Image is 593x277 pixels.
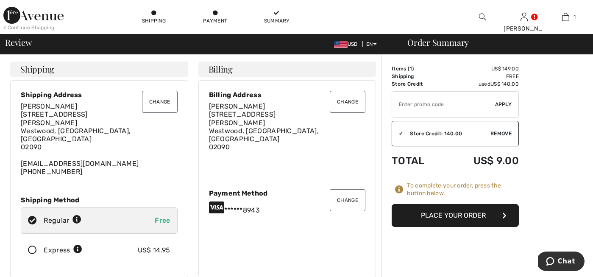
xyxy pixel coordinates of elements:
div: < Continue Shopping [3,24,55,31]
span: Remove [490,130,512,137]
button: Place Your Order [392,204,519,227]
td: used [445,80,519,88]
span: EN [366,41,377,47]
button: Change [330,91,365,113]
div: US$ 14.95 [138,245,170,255]
img: 1ère Avenue [3,7,64,24]
td: Free [445,73,519,80]
input: Promo code [392,92,495,117]
div: Summary [264,17,290,25]
td: Store Credit [392,80,445,88]
div: Payment [203,17,228,25]
img: US Dollar [334,41,348,48]
span: Shipping [20,65,54,73]
td: US$ 149.00 [445,65,519,73]
div: Express [44,245,82,255]
div: Shipping [141,17,167,25]
td: Total [392,146,445,175]
div: ✔ [392,130,403,137]
span: Billing [209,65,233,73]
td: Items ( ) [392,65,445,73]
td: US$ 9.00 [445,146,519,175]
span: 1 [574,13,576,21]
td: Shipping [392,73,445,80]
div: [EMAIL_ADDRESS][DOMAIN_NAME] [PHONE_NUMBER] [21,102,178,176]
div: [PERSON_NAME] [504,24,544,33]
span: 1 [409,66,412,72]
span: Free [155,216,170,224]
img: search the website [479,12,486,22]
button: Change [142,91,178,113]
iframe: Opens a widget where you can chat to one of our agents [538,252,585,273]
div: Regular [44,215,81,226]
span: Apply [495,101,512,108]
a: 1 [545,12,586,22]
span: USD [334,41,361,47]
img: My Info [521,12,528,22]
div: Shipping Method [21,196,178,204]
span: US$ 140.00 [490,81,519,87]
span: Review [5,38,32,47]
span: [STREET_ADDRESS][PERSON_NAME] Westwood, [GEOGRAPHIC_DATA], [GEOGRAPHIC_DATA] 02090 [21,110,131,151]
img: My Bag [562,12,569,22]
span: [PERSON_NAME] [209,102,265,110]
div: Payment Method [209,189,366,197]
span: [PERSON_NAME] [21,102,77,110]
div: Order Summary [397,38,588,47]
a: Sign In [521,13,528,21]
button: Change [330,189,365,211]
div: To complete your order, press the button below. [407,182,519,197]
div: Shipping Address [21,91,178,99]
div: Billing Address [209,91,366,99]
div: Store Credit: 140.00 [403,130,490,137]
span: [STREET_ADDRESS][PERSON_NAME] Westwood, [GEOGRAPHIC_DATA], [GEOGRAPHIC_DATA] 02090 [209,110,319,151]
